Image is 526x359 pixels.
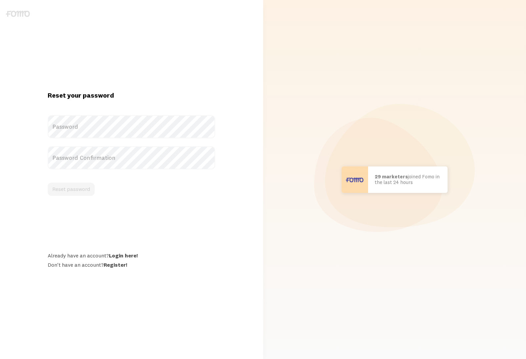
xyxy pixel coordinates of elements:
img: User avatar [342,166,368,193]
label: Password Confirmation [48,146,215,169]
div: Already have an account? [48,252,215,259]
p: joined Fomo in the last 24 hours [375,174,441,185]
h1: Reset your password [48,91,215,100]
b: 29 marketers [375,173,408,180]
img: fomo-logo-gray-b99e0e8ada9f9040e2984d0d95b3b12da0074ffd48d1e5cb62ac37fc77b0b268.svg [6,11,30,17]
label: Password [48,115,215,138]
a: Login here! [109,252,138,259]
a: Register! [104,261,127,268]
div: Don't have an account? [48,261,215,268]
